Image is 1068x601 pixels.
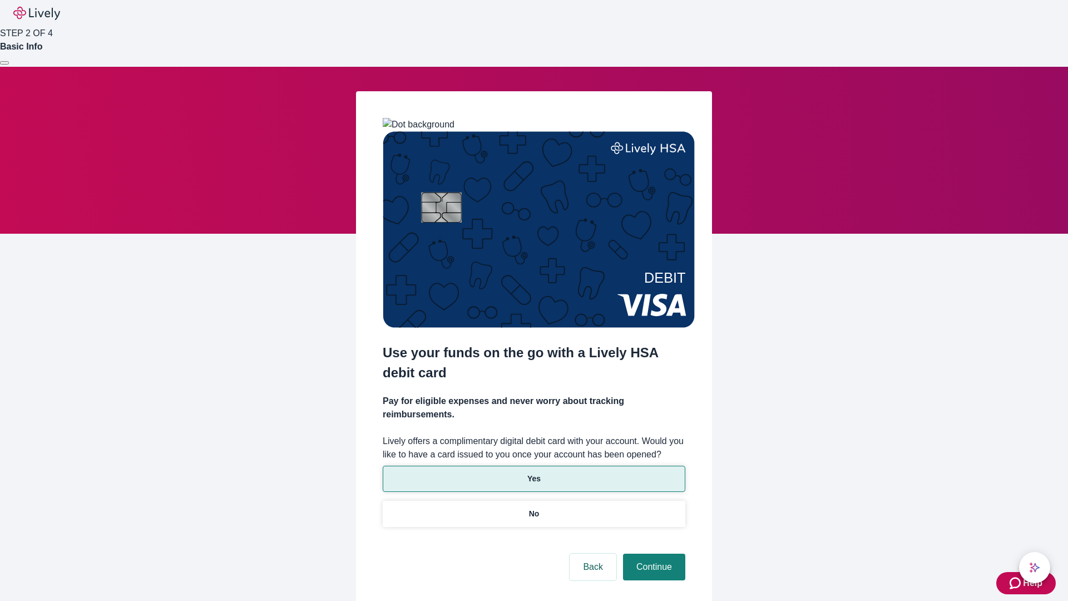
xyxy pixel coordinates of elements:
[383,501,685,527] button: No
[383,118,454,131] img: Dot background
[383,435,685,461] label: Lively offers a complimentary digital debit card with your account. Would you like to have a card...
[1029,562,1040,573] svg: Lively AI Assistant
[383,395,685,421] h4: Pay for eligible expenses and never worry about tracking reimbursements.
[383,466,685,492] button: Yes
[1019,552,1050,583] button: chat
[1023,577,1042,590] span: Help
[623,554,685,580] button: Continue
[383,131,695,328] img: Debit card
[570,554,616,580] button: Back
[996,572,1056,594] button: Zendesk support iconHelp
[383,343,685,383] h2: Use your funds on the go with a Lively HSA debit card
[527,473,541,485] p: Yes
[13,7,60,20] img: Lively
[529,508,540,520] p: No
[1010,577,1023,590] svg: Zendesk support icon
